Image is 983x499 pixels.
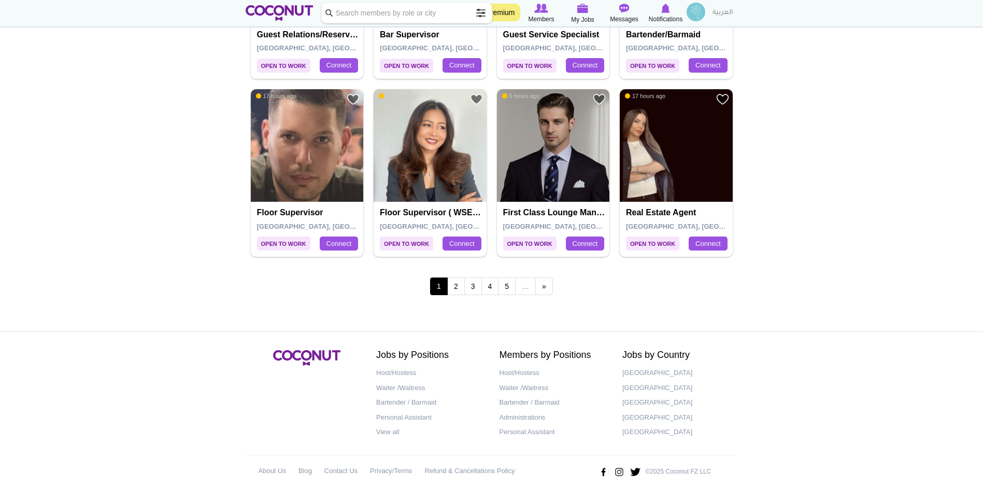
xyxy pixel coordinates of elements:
[259,464,286,479] a: About Us
[257,59,310,73] span: Open to Work
[626,59,679,73] span: Open to Work
[528,14,554,24] span: Members
[503,237,557,251] span: Open to Work
[469,4,520,21] a: Go Premium
[443,237,481,251] a: Connect
[503,44,651,52] span: [GEOGRAPHIC_DATA], [GEOGRAPHIC_DATA]
[380,237,433,251] span: Open to Work
[689,58,727,73] a: Connect
[646,467,711,476] p: ©2025 Coconut FZ LLC
[257,208,360,217] h4: Floor Supervisor
[256,92,296,100] span: 17 hours ago
[593,93,606,106] a: Add to Favourites
[500,410,607,425] a: Administrations
[622,381,730,396] a: [GEOGRAPHIC_DATA]
[630,464,641,480] img: Twitter
[619,4,630,13] img: Messages
[376,350,484,361] h2: Jobs by Positions
[376,410,484,425] a: Personal Assistant
[321,3,492,23] input: Search members by role or city
[320,237,358,251] a: Connect
[622,350,730,361] h2: Jobs by Country
[626,44,774,52] span: [GEOGRAPHIC_DATA], [GEOGRAPHIC_DATA]
[324,464,358,479] a: Contact Us
[503,208,606,217] h4: First Class Lounge Manager
[380,223,528,230] span: [GEOGRAPHIC_DATA], [GEOGRAPHIC_DATA]
[500,395,607,410] a: Bartender / Barmaid
[535,278,553,295] a: next ›
[577,4,589,13] img: My Jobs
[626,208,729,217] h4: Real Estate Agent
[376,366,484,381] a: Host/Hostess
[376,425,484,440] a: View all
[645,3,687,24] a: Notifications Notifications
[707,3,738,23] a: العربية
[566,237,604,251] a: Connect
[257,44,405,52] span: [GEOGRAPHIC_DATA], [GEOGRAPHIC_DATA]
[622,366,730,381] a: [GEOGRAPHIC_DATA]
[604,3,645,24] a: Messages Messages
[347,93,360,106] a: Add to Favourites
[380,30,483,39] h4: Bar Supervisor
[626,223,774,230] span: [GEOGRAPHIC_DATA], [GEOGRAPHIC_DATA]
[430,278,448,295] span: 1
[500,381,607,396] a: Waiter /Waitress
[246,5,314,21] img: Home
[500,425,607,440] a: Personal Assistant
[571,15,594,25] span: My Jobs
[502,92,539,100] span: 5 hours ago
[534,4,548,13] img: Browse Members
[626,30,729,39] h4: Bartender/Barmaid
[379,92,419,100] span: 17 hours ago
[689,237,727,251] a: Connect
[500,366,607,381] a: Host/Hostess
[622,410,730,425] a: [GEOGRAPHIC_DATA]
[298,464,312,479] a: Blog
[661,4,670,13] img: Notifications
[320,58,358,73] a: Connect
[470,93,483,106] a: Add to Favourites
[622,395,730,410] a: [GEOGRAPHIC_DATA]
[380,59,433,73] span: Open to Work
[257,237,310,251] span: Open to Work
[503,223,651,230] span: [GEOGRAPHIC_DATA], [GEOGRAPHIC_DATA]
[597,464,609,480] img: Facebook
[626,237,679,251] span: Open to Work
[614,464,625,480] img: Instagram
[481,278,499,295] a: 4
[500,350,607,361] h2: Members by Positions
[257,223,405,230] span: [GEOGRAPHIC_DATA], [GEOGRAPHIC_DATA]
[610,14,638,24] span: Messages
[622,425,730,440] a: [GEOGRAPHIC_DATA]
[447,278,465,295] a: 2
[566,58,604,73] a: Connect
[498,278,516,295] a: 5
[257,30,360,39] h4: Guest Relations/Reservation/ Social Media management
[273,350,340,366] img: Coconut
[503,30,606,39] h4: Guest service specialist
[625,92,665,100] span: 17 hours ago
[503,59,557,73] span: Open to Work
[376,381,484,396] a: Waiter /Waitress
[370,464,412,479] a: Privacy/Terms
[562,3,604,25] a: My Jobs My Jobs
[443,58,481,73] a: Connect
[515,278,536,295] span: …
[425,464,515,479] a: Refund & Cancellations Policy
[380,208,483,217] h4: Floor Supervisor ( WSET Level 2 For Wine Certified)
[376,395,484,410] a: Bartender / Barmaid
[521,3,562,24] a: Browse Members Members
[464,278,482,295] a: 3
[716,93,729,106] a: Add to Favourites
[380,44,528,52] span: [GEOGRAPHIC_DATA], [GEOGRAPHIC_DATA]
[649,14,682,24] span: Notifications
